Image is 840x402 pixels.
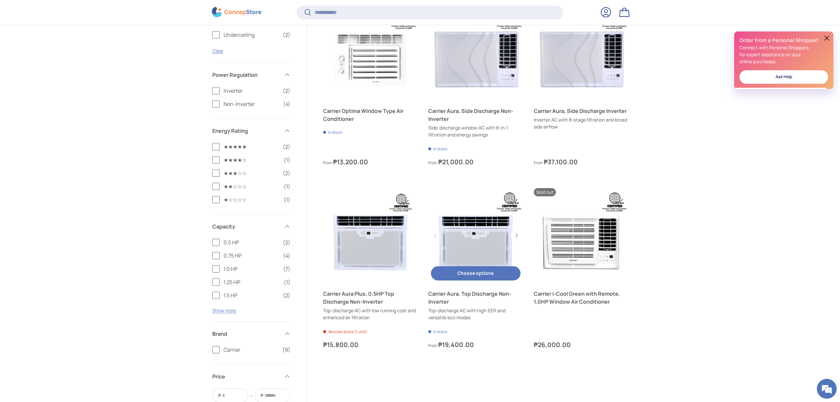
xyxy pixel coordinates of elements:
[323,107,418,123] a: Carrier Optima Window Type Air Conditioner
[224,252,279,260] span: 0.75 HP
[224,143,279,151] span: ★★★★★
[283,31,290,39] span: (2)
[224,182,280,190] span: ★★☆☆☆
[428,6,523,100] a: Carrier Aura, Side Discharge Non-Inverter
[224,238,279,246] span: 0.5 HP
[323,6,418,100] a: Carrier Optima Window Type Air Conditioner
[283,143,290,151] span: (2)
[431,266,520,280] button: Choose options
[739,44,828,65] p: Connect with Personal Shoppers for expert assistance on your online purchases.
[212,63,290,87] summary: Power Regulation
[428,107,523,123] a: Carrier Aura, Side Discharge Non-Inverter
[283,87,290,95] span: (2)
[212,127,280,135] span: Energy Rating
[282,346,290,354] span: (9)
[212,365,290,388] summary: Price
[284,196,290,204] span: (1)
[212,71,280,79] span: Power Regulation
[534,290,628,306] a: Carrier i-Cool Green with Remote, 1.0HP Window Air Conditioner
[283,291,290,299] span: (2)
[428,188,523,283] a: Carrier Aura, Top Discharge Non-Inverter
[283,238,290,246] span: (2)
[534,188,556,196] span: Sold out
[212,307,236,314] button: Show more
[250,391,253,399] span: -
[224,278,280,286] span: 1.25 HP
[534,188,628,283] a: Carrier i-Cool Green with Remote, 1.0HP Window Air Conditioner
[534,6,628,100] a: Carrier Aura, Side Discharge Inverter
[283,252,290,260] span: (4)
[224,346,278,354] span: Carrier
[224,100,279,108] span: Non-Inverter
[212,215,290,238] summary: Capacity
[224,265,279,273] span: 1.0 HP
[212,119,290,143] summary: Energy Rating
[739,70,828,84] a: Ask Help
[224,31,279,39] span: Underceiling
[323,290,418,306] a: Carrier Aura Plus, 0.5HP Top Discharge Non-Inverter
[224,196,280,204] span: ★☆☆☆☆
[212,48,224,54] a: Clear
[284,278,290,286] span: (1)
[224,291,279,299] span: 1.5 HP
[283,100,290,108] span: (4)
[212,7,261,18] img: ConcepStore
[212,223,280,230] span: Capacity
[224,87,279,95] span: Inverter
[283,169,290,177] span: (2)
[212,330,280,338] span: Brand
[218,392,222,399] span: ₱
[534,107,628,115] a: Carrier Aura, Side Discharge Inverter
[284,182,290,190] span: (1)
[224,156,280,164] span: ★★★★☆
[212,373,280,380] span: Price
[739,37,828,44] h2: Order from a Personal Shopper!
[224,169,279,177] span: ★★★☆☆
[260,392,264,399] span: ₱
[428,290,523,306] a: Carrier Aura, Top Discharge Non-Inverter
[212,322,290,346] summary: Brand
[283,265,290,273] span: (7)
[323,188,418,283] a: Carrier Aura Plus, 0.5HP Top Discharge Non-Inverter
[284,156,290,164] span: (1)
